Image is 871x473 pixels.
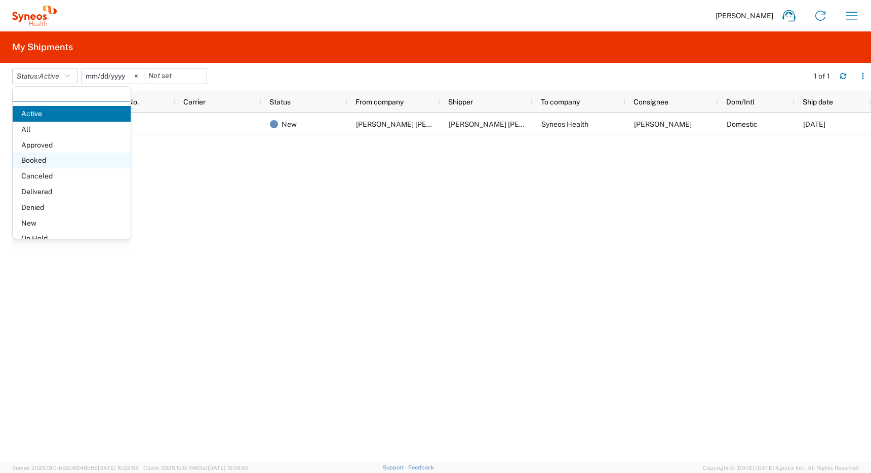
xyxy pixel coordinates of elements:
[13,231,131,246] span: On Hold
[355,98,404,106] span: From company
[12,41,73,53] h2: My Shipments
[448,98,473,106] span: Shipper
[541,120,588,128] span: Syneos Health
[13,215,131,231] span: New
[727,120,758,128] span: Domestic
[13,122,131,137] span: All
[726,98,755,106] span: Dom/Intl
[144,68,207,84] input: Not set
[13,168,131,184] span: Canceled
[269,98,291,106] span: Status
[541,98,580,106] span: To company
[703,463,859,472] span: Copyright © [DATE]-[DATE] Agistix Inc., All Rights Reserved
[12,68,77,84] button: Status:Active
[449,120,566,128] span: Shiva Kalhor Monfared
[13,137,131,153] span: Approved
[282,114,297,135] span: New
[803,120,825,128] span: 09/20/2025
[408,464,434,470] a: Feedback
[814,71,832,81] div: 1 of 1
[356,120,473,128] span: Shiva Kalhor Monfared
[634,120,692,128] span: Shaun Villafana
[13,153,131,168] span: Booked
[208,465,249,471] span: [DATE] 10:06:59
[183,98,206,106] span: Carrier
[98,465,139,471] span: [DATE] 10:22:58
[143,465,249,471] span: Client: 2025.19.0-1f462a1
[13,106,131,122] span: Active
[803,98,833,106] span: Ship date
[13,184,131,200] span: Delivered
[634,98,668,106] span: Consignee
[12,465,139,471] span: Server: 2025.19.0-b9208248b56
[13,200,131,215] span: Denied
[383,464,408,470] a: Support
[82,68,144,84] input: Not set
[39,72,59,80] span: Active
[716,11,773,20] span: [PERSON_NAME]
